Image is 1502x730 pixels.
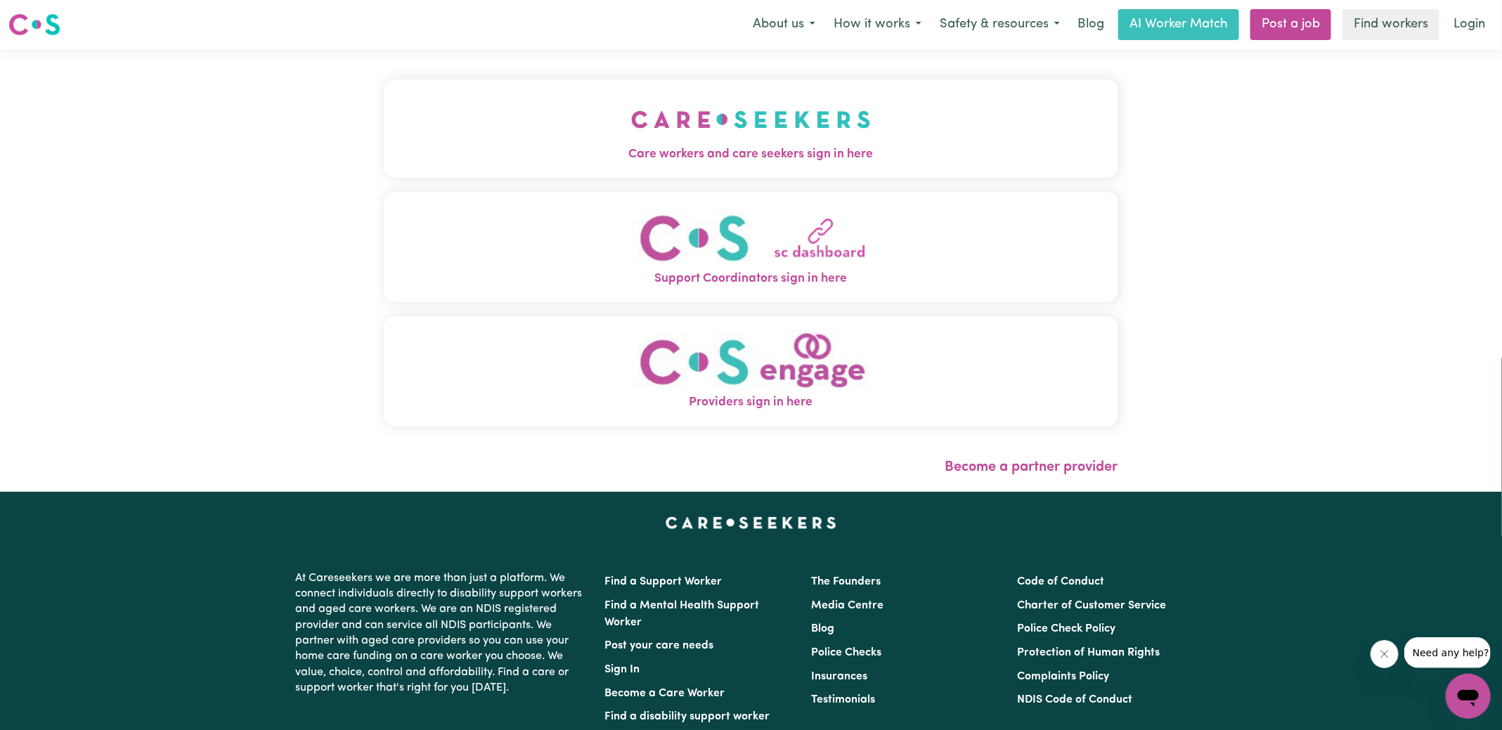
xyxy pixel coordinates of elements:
a: AI Worker Match [1118,9,1239,40]
a: Testimonials [811,694,875,705]
a: Find a Mental Health Support Worker [605,600,760,628]
a: Media Centre [811,600,883,611]
a: Find a disability support worker [605,711,770,722]
a: Careseekers logo [8,8,60,41]
a: Complaints Policy [1017,671,1109,682]
a: Insurances [811,671,867,682]
button: Safety & resources [931,10,1069,39]
a: Become a partner provider [945,460,1118,474]
span: Providers sign in here [384,393,1118,412]
button: Care workers and care seekers sign in here [384,79,1118,178]
button: About us [744,10,824,39]
a: Post your care needs [605,640,714,651]
a: Login [1445,9,1494,40]
a: NDIS Code of Conduct [1017,694,1132,705]
a: Find workers [1342,9,1439,40]
a: Post a job [1250,9,1331,40]
a: Careseekers home page [666,517,836,528]
a: Protection of Human Rights [1017,647,1160,658]
a: Code of Conduct [1017,576,1104,587]
a: The Founders [811,576,881,587]
a: Blog [1069,9,1113,40]
img: Careseekers logo [8,12,60,37]
a: Police Check Policy [1017,623,1115,634]
iframe: Close message [1371,640,1399,668]
a: Become a Care Worker [605,688,725,699]
button: How it works [824,10,931,39]
a: Blog [811,623,834,634]
a: Charter of Customer Service [1017,600,1166,611]
a: Find a Support Worker [605,576,723,587]
span: Care workers and care seekers sign in here [384,145,1118,164]
p: At Careseekers we are more than just a platform. We connect individuals directly to disability su... [296,565,588,702]
a: Sign In [605,664,640,675]
iframe: Button to launch messaging window [1446,674,1491,719]
span: Support Coordinators sign in here [384,270,1118,288]
iframe: Message from company [1404,637,1491,668]
button: Providers sign in here [384,316,1118,426]
button: Support Coordinators sign in here [384,192,1118,302]
a: Police Checks [811,647,881,658]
